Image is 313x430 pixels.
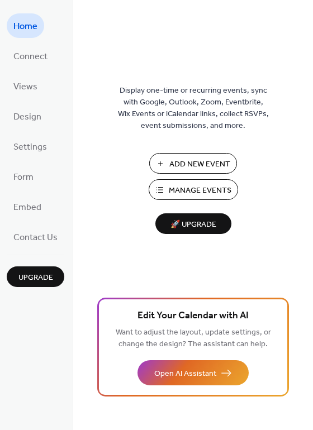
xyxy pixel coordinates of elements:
span: Settings [13,138,47,156]
span: Display one-time or recurring events, sync with Google, Outlook, Zoom, Eventbrite, Wix Events or ... [118,85,269,132]
span: Embed [13,199,41,217]
span: Edit Your Calendar with AI [137,308,249,324]
span: Connect [13,48,48,66]
span: Form [13,169,34,187]
button: 🚀 Upgrade [155,213,231,234]
span: 🚀 Upgrade [162,217,225,232]
span: Views [13,78,37,96]
a: Connect [7,44,54,68]
span: Design [13,108,41,126]
a: Settings [7,134,54,159]
span: Contact Us [13,229,58,247]
a: Home [7,13,44,38]
a: Form [7,164,40,189]
span: Open AI Assistant [154,368,216,380]
button: Upgrade [7,266,64,287]
a: Embed [7,194,48,219]
button: Manage Events [149,179,238,200]
a: Design [7,104,48,128]
span: Add New Event [169,159,230,170]
span: Want to adjust the layout, update settings, or change the design? The assistant can help. [116,325,271,352]
button: Add New Event [149,153,237,174]
a: Contact Us [7,224,64,249]
a: Views [7,74,44,98]
span: Home [13,18,37,36]
span: Manage Events [169,185,231,197]
span: Upgrade [18,272,53,284]
button: Open AI Assistant [137,360,249,385]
